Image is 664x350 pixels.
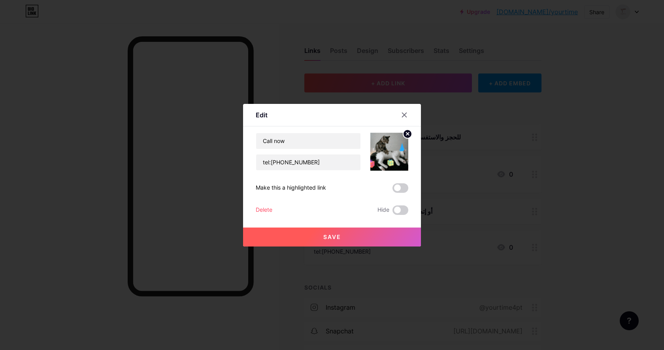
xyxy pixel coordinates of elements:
span: Save [323,233,341,240]
div: Edit [256,110,268,120]
input: Title [256,133,360,149]
button: Save [243,228,421,247]
div: Make this a highlighted link [256,183,326,193]
div: Delete [256,205,272,215]
input: URL [256,154,360,170]
span: Hide [377,205,389,215]
img: link_thumbnail [370,133,408,171]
